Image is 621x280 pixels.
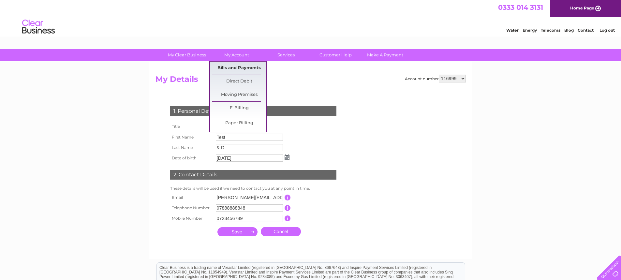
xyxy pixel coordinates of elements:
a: Telecoms [541,28,560,33]
a: Make A Payment [358,49,412,61]
input: Information [285,195,291,200]
a: Direct Debit [212,75,266,88]
input: Submit [217,227,258,236]
th: Mobile Number [169,213,214,224]
th: Telephone Number [169,203,214,213]
a: Contact [578,28,594,33]
th: Last Name [169,142,214,153]
a: Water [506,28,519,33]
th: Title [169,121,214,132]
a: Paper Billing [212,117,266,130]
img: logo.png [22,17,55,37]
a: Cancel [261,227,301,236]
th: First Name [169,132,214,142]
a: Energy [523,28,537,33]
a: Services [259,49,313,61]
a: Blog [564,28,574,33]
h2: My Details [155,75,466,87]
div: Account number [405,75,466,82]
th: Date of birth [169,153,214,163]
a: Customer Help [309,49,362,61]
th: Email [169,192,214,203]
img: ... [285,155,289,160]
a: Bills and Payments [212,62,266,75]
td: These details will be used if we need to contact you at any point in time. [169,184,338,192]
div: 1. Personal Details [170,106,336,116]
a: My Account [210,49,263,61]
a: Moving Premises [212,88,266,101]
a: Log out [599,28,615,33]
input: Information [285,205,291,211]
input: Information [285,215,291,221]
a: My Clear Business [160,49,214,61]
a: E-Billing [212,102,266,115]
div: Clear Business is a trading name of Verastar Limited (registered in [GEOGRAPHIC_DATA] No. 3667643... [157,4,465,32]
div: 2. Contact Details [170,170,336,180]
a: 0333 014 3131 [498,3,543,11]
